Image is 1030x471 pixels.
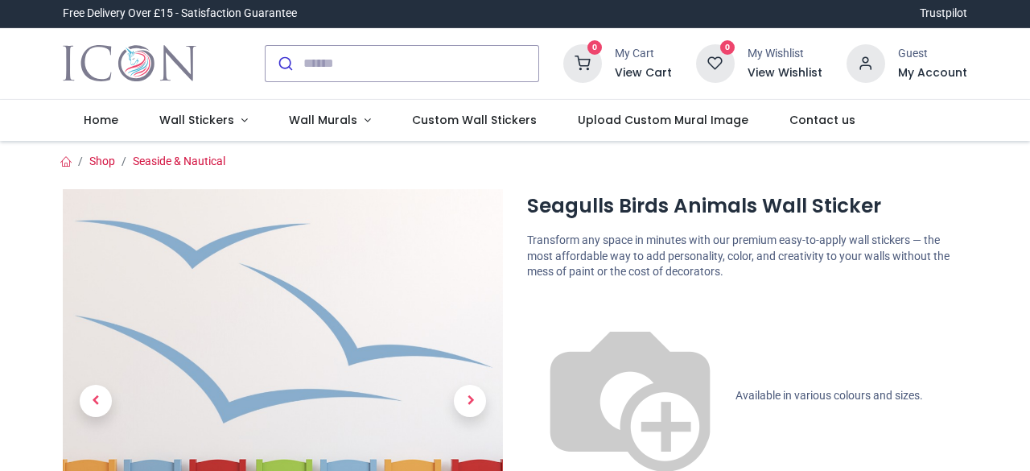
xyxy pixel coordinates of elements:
h1: Seagulls Birds Animals Wall Sticker [527,192,967,220]
span: Custom Wall Stickers [412,112,537,128]
img: Icon Wall Stickers [63,41,196,86]
span: Wall Stickers [159,112,234,128]
div: My Wishlist [748,46,822,62]
a: Trustpilot [920,6,967,22]
span: Next [454,385,486,417]
a: 0 [563,56,602,68]
span: Previous [80,385,112,417]
p: Transform any space in minutes with our premium easy-to-apply wall stickers — the most affordable... [527,233,967,280]
a: 0 [696,56,735,68]
a: Wall Stickers [139,100,269,142]
div: My Cart [615,46,672,62]
a: Shop [89,155,115,167]
sup: 0 [587,40,603,56]
div: Guest [898,46,967,62]
a: Seaside & Nautical [133,155,225,167]
span: Home [84,112,118,128]
a: View Cart [615,65,672,81]
a: Logo of Icon Wall Stickers [63,41,196,86]
a: View Wishlist [748,65,822,81]
a: My Account [898,65,967,81]
a: Wall Murals [268,100,391,142]
span: Wall Murals [289,112,357,128]
sup: 0 [720,40,735,56]
button: Submit [266,46,303,81]
span: Upload Custom Mural Image [578,112,748,128]
div: Free Delivery Over £15 - Satisfaction Guarantee [63,6,297,22]
span: Contact us [789,112,855,128]
span: Available in various colours and sizes. [735,389,923,402]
